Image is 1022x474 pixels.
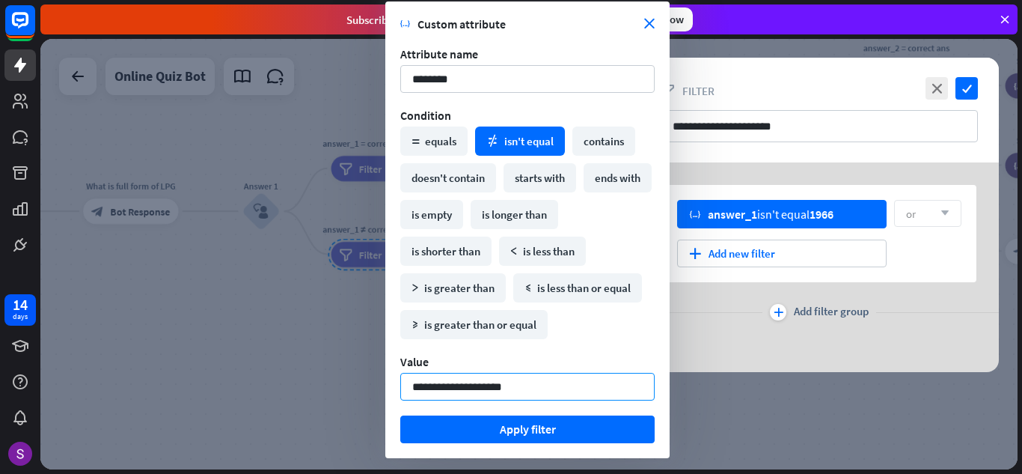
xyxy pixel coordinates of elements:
i: arrow_down [933,209,949,218]
span: answer_1 [708,207,757,222]
div: Value [400,354,655,369]
div: is less than [499,237,586,266]
i: math_less [510,248,518,255]
div: Subscribe in days to get your first month for $1 [346,10,593,30]
span: Custom attribute [417,16,644,31]
i: math_greater [411,285,419,292]
div: days [13,312,28,322]
i: variable [400,19,410,29]
div: Add new filter [677,240,887,267]
div: doesn't contain [400,163,496,192]
i: math_equal [411,138,420,145]
div: contains [572,127,635,156]
i: check [955,77,978,100]
div: starts with [504,163,576,192]
div: isn't equal [475,127,565,156]
span: Add filter group [794,304,869,320]
div: is less than or equal [513,273,642,303]
i: variable [689,209,700,220]
span: 1966 [810,207,833,222]
div: is longer than [471,200,558,229]
i: math_greater_or_equal [411,321,419,329]
div: isn't equal [708,207,833,222]
button: Apply filter [400,416,655,443]
button: Open LiveChat chat widget [12,6,57,51]
i: math_not_equal [486,135,499,148]
div: is greater than [400,273,506,303]
i: close [644,19,655,29]
div: ends with [584,163,652,192]
div: equals [400,127,468,156]
div: Attribute name [400,46,655,61]
i: math_less_or_equal [524,285,532,292]
div: is greater than or equal [400,310,548,339]
div: is empty [400,200,463,229]
span: or [906,207,916,221]
div: 14 [13,298,28,312]
i: plus [774,308,783,317]
div: Condition [400,108,655,123]
a: 14 days [4,294,36,326]
i: plus [689,248,701,259]
div: is shorter than [400,237,492,266]
span: Filter [682,84,715,98]
i: close [925,77,948,100]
